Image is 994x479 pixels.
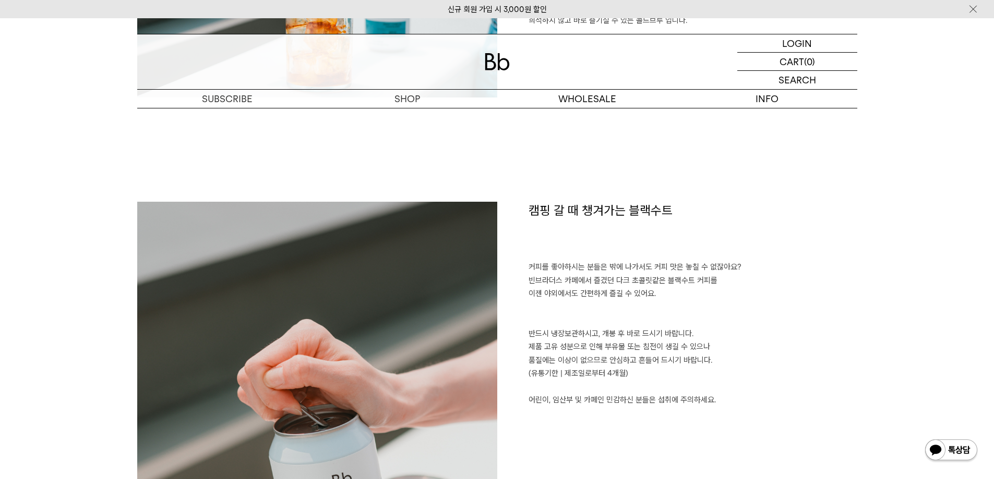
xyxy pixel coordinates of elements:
p: WHOLESALE [497,90,677,108]
p: 반드시 냉장보관하시고, 개봉 후 바로 드시기 바랍니다. 제품 고유 성분으로 인해 부유물 또는 침전이 생길 수 있으나 품질에는 이상이 없으므로 안심하고 흔들어 드시기 바랍니다.... [529,327,857,407]
a: LOGIN [737,34,857,53]
a: SHOP [317,90,497,108]
h1: 캠핑 갈 때 챙겨가는 블랙수트 [529,202,857,261]
a: SUBSCRIBE [137,90,317,108]
img: 로고 [485,53,510,70]
p: 커피를 좋아하시는 분들은 밖에 나가서도 커피 맛은 놓칠 수 없잖아요? 빈브라더스 카페에서 즐겼던 다크 초콜릿같은 블랙수트 커피를 이젠 야외에서도 간편하게 즐길 수 있어요. [529,261,857,301]
p: (0) [804,53,815,70]
p: INFO [677,90,857,108]
p: SEARCH [779,71,816,89]
img: 카카오톡 채널 1:1 채팅 버튼 [924,438,978,463]
p: CART [780,53,804,70]
a: CART (0) [737,53,857,71]
a: 신규 회원 가입 시 3,000원 할인 [448,5,547,14]
p: LOGIN [782,34,812,52]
